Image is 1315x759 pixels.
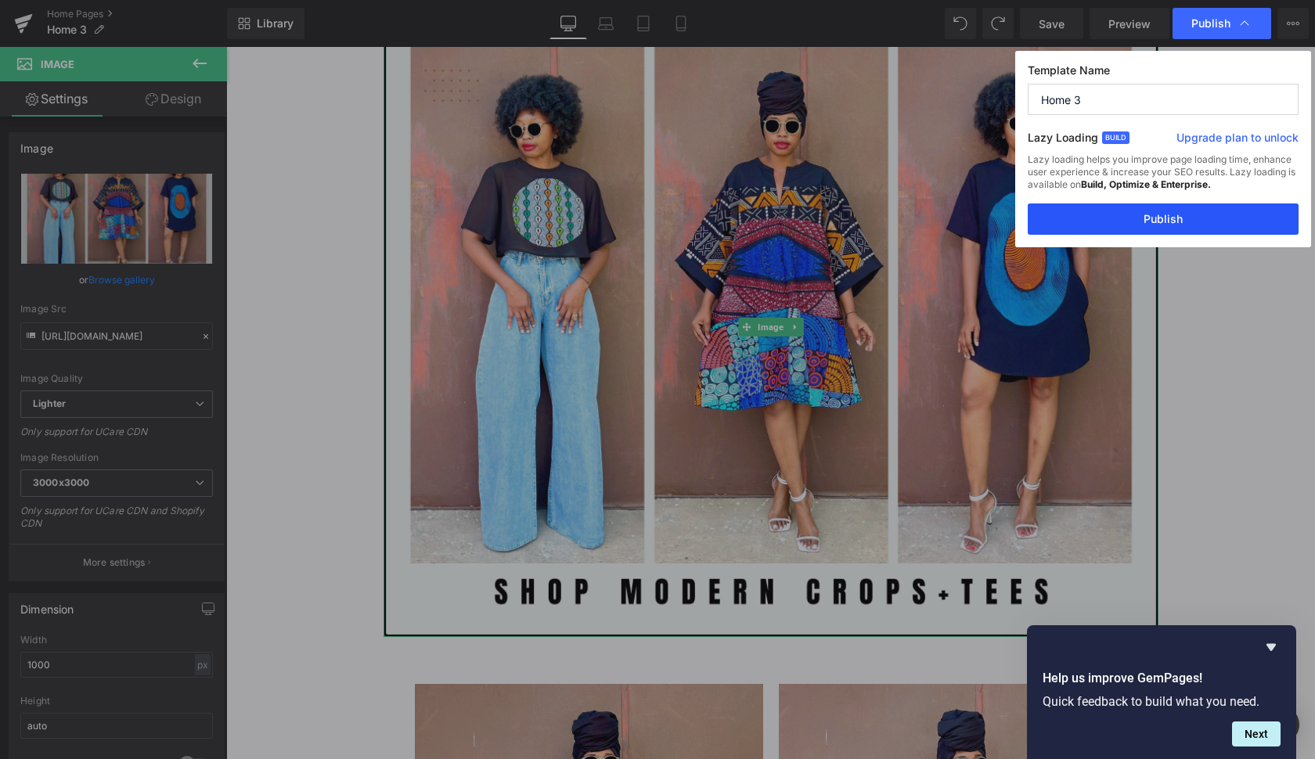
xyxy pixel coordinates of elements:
span: Build [1102,131,1129,144]
span: Publish [1191,16,1230,31]
button: Hide survey [1262,638,1281,656]
label: Lazy Loading [1028,128,1098,153]
strong: Build, Optimize & Enterprise. [1081,178,1211,190]
button: Next question [1232,721,1281,746]
button: Publish [1028,203,1299,235]
div: Help us improve GemPages! [1043,638,1281,746]
a: Expand / Collapse [560,271,577,290]
label: Template Name [1028,63,1299,84]
a: Upgrade plan to unlock [1176,130,1299,152]
span: Image [528,271,560,290]
p: Quick feedback to build what you need. [1043,694,1281,709]
div: Lazy loading helps you improve page loading time, enhance user experience & increase your SEO res... [1028,153,1299,203]
h2: Help us improve GemPages! [1043,669,1281,688]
